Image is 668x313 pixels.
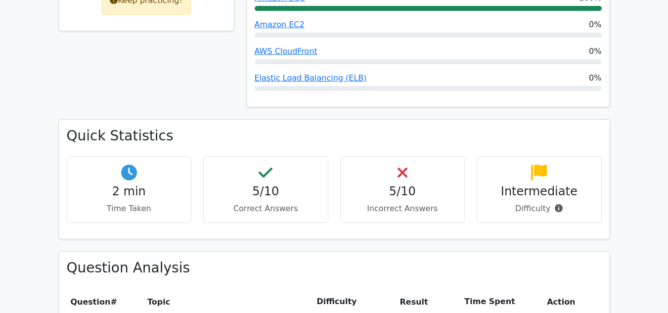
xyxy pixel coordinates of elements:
h4: 2 min [75,184,183,199]
p: Difficulty [485,203,593,215]
h4: 5/10 [349,184,457,199]
a: AWS CloudFront [255,46,317,56]
h3: Question Analysis [67,260,602,276]
h4: Intermediate [485,184,593,199]
p: Time Taken [75,203,183,215]
span: 0% [589,19,601,31]
h3: Quick Statistics [67,128,602,144]
h4: 5/10 [212,184,320,199]
span: 0% [589,45,601,57]
span: Question [71,297,111,307]
a: Elastic Load Balancing (ELB) [255,73,367,83]
span: 0% [589,72,601,84]
a: Amazon EC2 [255,20,305,29]
p: Correct Answers [212,203,320,215]
p: Incorrect Answers [349,203,457,215]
